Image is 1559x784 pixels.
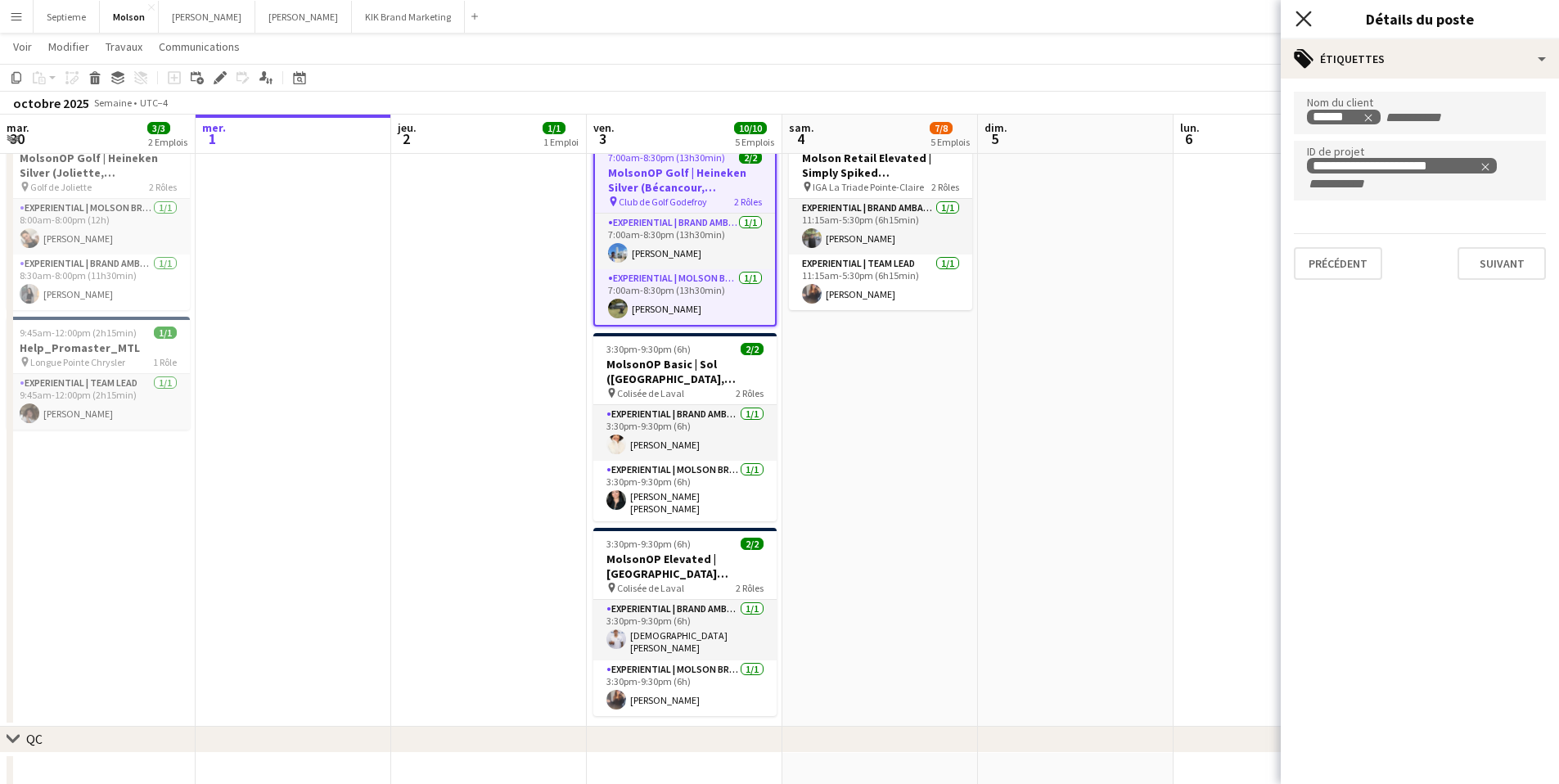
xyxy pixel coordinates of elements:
app-card-role: Experiential | Team Lead1/111:15am-5:30pm (6h15min)[PERSON_NAME] [789,255,972,310]
span: 7/8 [930,122,953,134]
input: + Étiquette [1307,177,1377,191]
span: dim. [985,120,1007,135]
div: Étiquettes [1281,39,1559,79]
span: 1 [200,129,226,148]
app-card-role: Experiential | Brand Ambassador1/13:30pm-9:30pm (6h)[DEMOGRAPHIC_DATA][PERSON_NAME] [593,600,777,660]
span: Semaine 40 [92,97,133,121]
button: Septieme [34,1,100,33]
span: 2 Rôles [736,387,764,399]
span: IGA La Triade Pointe-Claire [813,181,924,193]
a: Voir [7,36,38,57]
button: KIK Brand Marketing [352,1,465,33]
app-card-role: Experiential | Brand Ambassador1/17:00am-8:30pm (13h30min)[PERSON_NAME] [595,214,775,269]
app-job-card: 9:45am-12:00pm (2h15min)1/1Help_Promaster_MTL Longue Pointe Chrysler1 RôleExperiential | Team Lea... [7,317,190,430]
app-job-card: 11:15am-5:30pm (6h15min)2/2Molson Retail Elevated | Simply Spiked ([GEOGRAPHIC_DATA], [GEOGRAPHIC... [789,127,972,310]
h3: MolsonOP Elevated | [GEOGRAPHIC_DATA] ([GEOGRAPHIC_DATA], [GEOGRAPHIC_DATA]) [593,552,777,581]
app-job-card: 3:30pm-9:30pm (6h)2/2MolsonOP Basic | Sol ([GEOGRAPHIC_DATA], [GEOGRAPHIC_DATA]) Colisée de Laval... [593,333,777,521]
span: 3/3 [147,122,170,134]
span: 4 [786,129,814,148]
app-card-role: Experiential | Molson Brand Specialist1/18:00am-8:00pm (12h)[PERSON_NAME] [7,199,190,255]
button: [PERSON_NAME] [255,1,352,33]
span: 2 [395,129,417,148]
span: 1/1 [154,327,177,339]
span: Communications [159,39,240,54]
input: + Étiquette [1384,110,1453,125]
h3: MolsonOP Golf | Heineken Silver (Joliette, [GEOGRAPHIC_DATA]) [7,151,190,180]
span: 2/2 [739,151,762,164]
span: lun. [1180,120,1200,135]
app-job-card: 3:30pm-9:30pm (6h)2/2MolsonOP Elevated | [GEOGRAPHIC_DATA] ([GEOGRAPHIC_DATA], [GEOGRAPHIC_DATA])... [593,528,777,716]
span: ven. [593,120,615,135]
span: Golf de Joliette [30,181,92,193]
span: Travaux [106,39,142,54]
span: 30 [4,129,29,148]
div: QC [26,731,43,747]
a: Modifier [42,36,96,57]
span: 2/2 [741,538,764,550]
span: Club de Golf Godefroy [619,196,707,208]
span: mer. [202,120,226,135]
app-card-role: Experiential | Molson Brand Specialist1/13:30pm-9:30pm (6h)[PERSON_NAME] [593,660,777,716]
span: 9:45am-12:00pm (2h15min) [20,327,137,339]
button: Molson [100,1,159,33]
h3: Molson Retail Elevated | Simply Spiked ([GEOGRAPHIC_DATA], [GEOGRAPHIC_DATA]) [789,151,972,180]
span: 2 Rôles [931,181,959,193]
span: 2 Rôles [736,582,764,594]
span: jeu. [398,120,417,135]
delete-icon: Remove tag [1478,160,1491,173]
span: 1/1 [543,122,565,134]
span: 3 [591,129,615,148]
app-card-role: Experiential | Brand Ambassador1/13:30pm-9:30pm (6h)[PERSON_NAME] [593,405,777,461]
app-card-role: Experiential | Brand Ambassador1/111:15am-5:30pm (6h15min)[PERSON_NAME] [789,199,972,255]
span: 3:30pm-9:30pm (6h) [606,538,691,550]
button: Précédent [1294,247,1382,280]
span: mar. [7,120,29,135]
span: 6 [1178,129,1200,148]
delete-icon: Remove tag [1361,110,1374,124]
span: Colisée de Laval [617,582,684,594]
span: 1 Rôle [153,356,177,368]
span: 2 Rôles [149,181,177,193]
app-card-role: Experiential | Molson Brand Specialist1/13:30pm-9:30pm (6h)[PERSON_NAME] [PERSON_NAME] [593,461,777,521]
span: Longue Pointe Chrysler [30,356,125,368]
h3: MolsonOP Basic | Sol ([GEOGRAPHIC_DATA], [GEOGRAPHIC_DATA]) [593,357,777,386]
div: 1 Emploi [543,136,579,148]
button: Suivant [1458,247,1546,280]
div: Molson [1313,110,1374,124]
app-card-role: Experiential | Brand Ambassador1/18:30am-8:00pm (11h30min)[PERSON_NAME] [7,255,190,310]
div: 5 Emplois [930,136,970,148]
span: 5 [982,129,1007,148]
span: Colisée de Laval [617,387,684,399]
span: Voir [13,39,32,54]
h3: MolsonOP Golf | Heineken Silver (Bécancour, [GEOGRAPHIC_DATA]) [595,165,775,195]
a: Travaux [99,36,149,57]
div: 2 Emplois [148,136,187,148]
app-card-role: Experiential | Molson Brand Specialist1/17:00am-8:30pm (13h30min)[PERSON_NAME] [595,269,775,325]
span: sam. [789,120,814,135]
span: 2/2 [741,343,764,355]
span: 10/10 [734,122,767,134]
div: UTC−4 [140,97,168,109]
div: octobre 2025 [13,95,89,111]
app-job-card: 8:00am-8:00pm (12h)2/2MolsonOP Golf | Heineken Silver (Joliette, [GEOGRAPHIC_DATA]) Golf de Jolie... [7,127,190,310]
button: [PERSON_NAME] [159,1,255,33]
span: 2 Rôles [734,196,762,208]
div: 5 Emplois [735,136,774,148]
h3: Help_Promaster_MTL [7,340,190,355]
span: 3:30pm-9:30pm (6h) [606,343,691,355]
h3: Détails du poste [1281,8,1559,29]
app-card-role: Experiential | Team Lead1/19:45am-12:00pm (2h15min)[PERSON_NAME] [7,374,190,430]
span: 7:00am-8:30pm (13h30min) [608,151,725,164]
div: 202500010_Molson_OP_Sol [1313,160,1490,173]
a: Communications [152,36,246,57]
app-job-card: Mis à jour7:00am-8:30pm (13h30min)2/2MolsonOP Golf | Heineken Silver (Bécancour, [GEOGRAPHIC_DATA... [593,127,777,327]
span: Modifier [48,39,89,54]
